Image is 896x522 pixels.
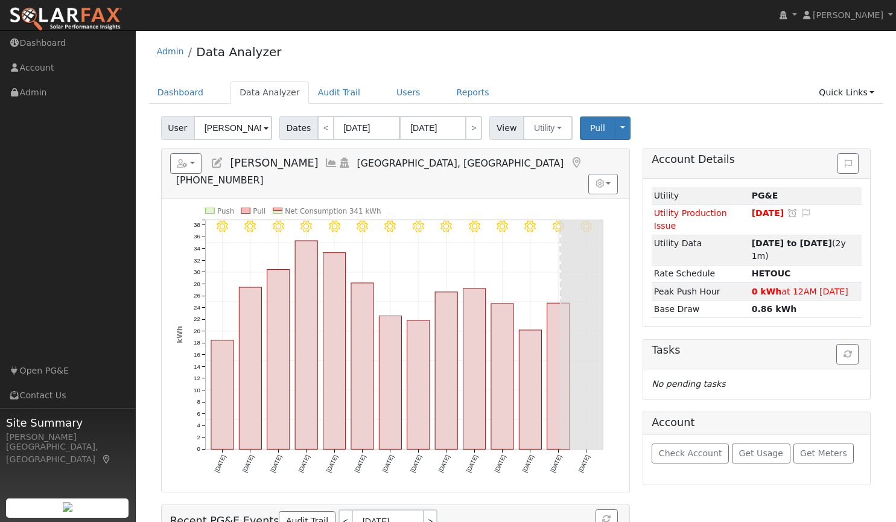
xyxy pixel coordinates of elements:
[357,220,368,232] i: 8/12 - Clear
[317,116,334,140] a: <
[194,363,200,369] text: 14
[752,287,782,296] strong: 0 kWh
[194,281,200,287] text: 28
[413,220,424,232] i: 8/14 - Clear
[652,187,749,205] td: Utility
[732,444,790,464] button: Get Usage
[547,303,570,449] rect: onclick=""
[197,445,200,452] text: 0
[194,292,200,299] text: 26
[836,344,859,364] button: Refresh
[213,454,227,473] text: [DATE]
[230,157,318,169] span: [PERSON_NAME]
[297,454,311,473] text: [DATE]
[652,235,749,265] td: Utility Data
[440,220,452,232] i: 8/15 - Clear
[465,116,482,140] a: >
[652,301,749,318] td: Base Draw
[752,238,846,261] span: (2y 1m)
[437,454,451,473] text: [DATE]
[194,245,200,252] text: 34
[211,157,224,169] a: Edit User (35913)
[749,282,862,300] td: at 12AM [DATE]
[384,220,396,232] i: 8/13 - MostlyClear
[387,81,430,104] a: Users
[241,454,255,473] text: [DATE]
[273,220,284,232] i: 8/09 - Clear
[652,265,749,282] td: Rate Schedule
[489,116,524,140] span: View
[801,209,812,217] i: Edit Issue
[570,157,583,169] a: Map
[6,441,129,466] div: [GEOGRAPHIC_DATA], [GEOGRAPHIC_DATA]
[194,269,200,275] text: 30
[353,454,367,473] text: [DATE]
[253,207,265,215] text: Pull
[577,454,591,473] text: [DATE]
[491,304,513,449] rect: onclick=""
[553,220,564,232] i: 8/19 - Clear
[379,316,401,449] rect: onclick=""
[269,454,283,473] text: [DATE]
[309,81,369,104] a: Audit Trail
[300,220,312,232] i: 8/10 - Clear
[295,241,317,449] rect: onclick=""
[497,220,508,232] i: 8/17 - Clear
[6,415,129,431] span: Site Summary
[654,208,727,231] span: Utility Production Issue
[217,220,228,232] i: 8/07 - Clear
[652,416,694,428] h5: Account
[409,454,423,473] text: [DATE]
[549,454,563,473] text: [DATE]
[6,431,129,444] div: [PERSON_NAME]
[328,220,340,232] i: 8/11 - Clear
[157,46,184,56] a: Admin
[837,153,859,174] button: Issue History
[194,233,200,240] text: 36
[9,7,122,32] img: SolarFax
[176,174,264,186] span: [PHONE_NUMBER]
[800,448,847,458] span: Get Meters
[194,316,200,322] text: 22
[211,340,234,450] rect: onclick=""
[194,375,200,381] text: 12
[752,238,832,248] strong: [DATE] to [DATE]
[267,269,290,449] rect: onclick=""
[323,253,345,450] rect: onclick=""
[468,220,480,232] i: 8/16 - Clear
[175,326,183,343] text: kWh
[63,502,72,512] img: retrieve
[244,220,256,232] i: 8/08 - Clear
[590,123,605,133] span: Pull
[194,328,200,334] text: 20
[493,454,507,473] text: [DATE]
[197,422,200,428] text: 4
[659,448,722,458] span: Check Account
[523,116,573,140] button: Utility
[325,454,339,473] text: [DATE]
[465,454,479,473] text: [DATE]
[652,282,749,300] td: Peak Push Hour
[407,320,430,450] rect: onclick=""
[194,256,200,263] text: 32
[813,10,883,20] span: [PERSON_NAME]
[463,288,485,449] rect: onclick=""
[197,410,200,417] text: 6
[194,339,200,346] text: 18
[197,398,200,405] text: 8
[101,454,112,464] a: Map
[161,116,194,140] span: User
[580,116,615,140] button: Pull
[194,116,272,140] input: Select a User
[810,81,883,104] a: Quick Links
[448,81,498,104] a: Reports
[194,351,200,358] text: 16
[194,304,200,311] text: 24
[521,454,535,473] text: [DATE]
[217,207,234,215] text: Push
[148,81,213,104] a: Dashboard
[435,292,457,450] rect: onclick=""
[194,221,200,228] text: 38
[194,387,200,393] text: 10
[793,444,854,464] button: Get Meters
